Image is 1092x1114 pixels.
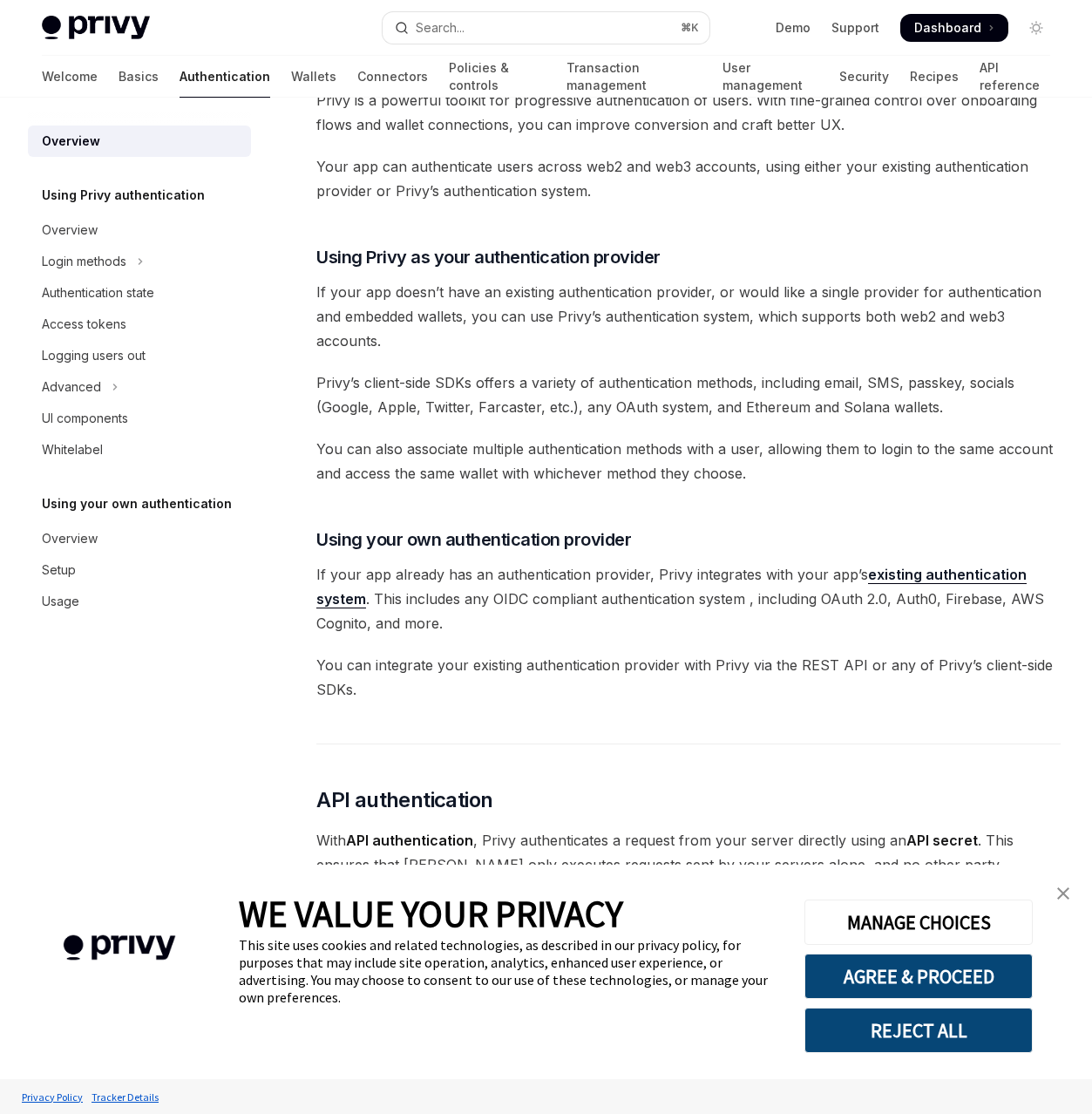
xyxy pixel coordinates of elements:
div: This site uses cookies and related technologies, as described in our privacy policy, for purposes... [239,936,778,1006]
a: Wallets [291,56,336,98]
h5: Using your own authentication [42,493,232,514]
span: ⌘ K [681,21,699,35]
div: Overview [42,131,100,152]
img: light logo [42,16,150,40]
button: Toggle dark mode [1022,14,1050,42]
a: Welcome [42,56,98,98]
div: Logging users out [42,345,146,366]
a: Transaction management [566,56,701,98]
button: REJECT ALL [804,1008,1033,1053]
a: Demo [776,19,811,37]
a: Recipes [910,56,959,98]
a: Usage [28,586,251,617]
a: Authentication [180,56,270,98]
div: Authentication state [42,282,154,303]
a: Setup [28,554,251,586]
span: You can also associate multiple authentication methods with a user, allowing them to login to the... [316,437,1061,486]
img: close banner [1057,887,1069,900]
div: Overview [42,528,98,549]
button: Toggle Login methods section [28,246,251,277]
button: Toggle Advanced section [28,371,251,403]
div: Usage [42,591,79,612]
a: API reference [980,56,1050,98]
span: Your app can authenticate users across web2 and web3 accounts, using either your existing authent... [316,154,1061,203]
div: Search... [416,17,465,38]
span: With , Privy authenticates a request from your server directly using an . This ensures that [PERS... [316,828,1061,877]
a: Connectors [357,56,428,98]
button: MANAGE CHOICES [804,900,1033,945]
button: AGREE & PROCEED [804,954,1033,999]
span: Privy’s client-side SDKs offers a variety of authentication methods, including email, SMS, passke... [316,370,1061,419]
a: User management [722,56,818,98]
span: WE VALUE YOUR PRIVACY [239,891,623,936]
span: Using your own authentication provider [316,527,631,552]
div: UI components [42,408,128,429]
span: Privy is a powerful toolkit for progressive authentication of users. With fine-grained control ov... [316,88,1061,137]
div: Login methods [42,251,126,272]
div: Whitelabel [42,439,103,460]
a: Overview [28,214,251,246]
a: Overview [28,523,251,554]
a: Overview [28,126,251,157]
a: Support [831,19,879,37]
span: If your app already has an authentication provider, Privy integrates with your app’s . This inclu... [316,562,1061,635]
a: UI components [28,403,251,434]
a: Policies & controls [449,56,546,98]
h5: Using Privy authentication [42,185,205,206]
a: Privacy Policy [17,1082,87,1112]
span: Using Privy as your authentication provider [316,245,661,269]
div: Access tokens [42,314,126,335]
a: Security [839,56,889,98]
div: Overview [42,220,98,241]
a: Whitelabel [28,434,251,465]
strong: API secret [906,832,978,849]
span: You can integrate your existing authentication provider with Privy via the REST API or any of Pri... [316,653,1061,702]
a: Dashboard [900,14,1008,42]
a: Basics [119,56,159,98]
div: Advanced [42,377,101,397]
button: Open search [383,12,709,44]
a: Authentication state [28,277,251,309]
strong: API authentication [346,832,473,849]
a: Access tokens [28,309,251,340]
span: If your app doesn’t have an existing authentication provider, or would like a single provider for... [316,280,1061,353]
img: company logo [26,910,213,986]
span: Dashboard [914,19,981,37]
div: Setup [42,560,76,581]
a: close banner [1046,876,1081,911]
a: Logging users out [28,340,251,371]
a: Tracker Details [87,1082,163,1112]
span: API authentication [316,786,492,814]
